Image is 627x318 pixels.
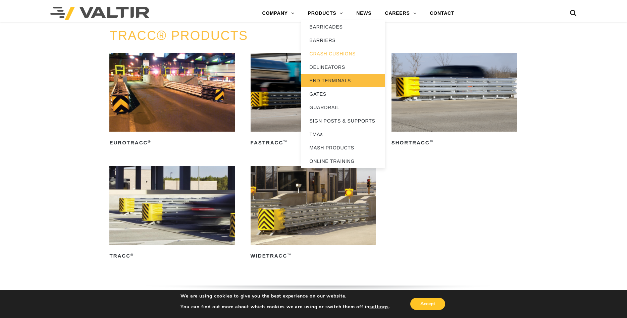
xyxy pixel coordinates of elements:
[423,7,461,20] a: CONTACT
[180,293,390,299] p: We are using cookies to give you the best experience on our website.
[109,29,248,43] a: TRACC® PRODUCTS
[109,53,235,148] a: EuroTRACC®
[148,140,151,144] sup: ®
[391,138,517,148] h2: ShorTRACC
[301,87,385,101] a: GATES
[350,7,378,20] a: NEWS
[109,166,235,261] a: TRACC®
[301,101,385,114] a: GUARDRAIL
[391,53,517,148] a: ShorTRACC™
[301,34,385,47] a: BARRIERS
[301,128,385,141] a: TMAs
[109,251,235,262] h2: TRACC
[301,20,385,34] a: BARRICADES
[287,253,292,257] sup: ™
[251,251,376,262] h2: WideTRACC
[256,7,301,20] a: COMPANY
[251,138,376,148] h2: FasTRACC
[301,47,385,60] a: CRASH CUSHIONS
[301,60,385,74] a: DELINEATORS
[109,138,235,148] h2: EuroTRACC
[50,7,149,20] img: Valtir
[301,154,385,168] a: ONLINE TRAINING
[301,141,385,154] a: MASH PRODUCTS
[430,140,434,144] sup: ™
[301,7,350,20] a: PRODUCTS
[301,74,385,87] a: END TERMINALS
[251,53,376,148] a: FasTRACC™
[378,7,423,20] a: CAREERS
[369,304,388,310] button: settings
[130,253,134,257] sup: ®
[251,166,376,261] a: WideTRACC™
[283,140,288,144] sup: ™
[180,304,390,310] p: You can find out more about which cookies we are using or switch them off in .
[410,298,445,310] button: Accept
[301,114,385,128] a: SIGN POSTS & SUPPORTS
